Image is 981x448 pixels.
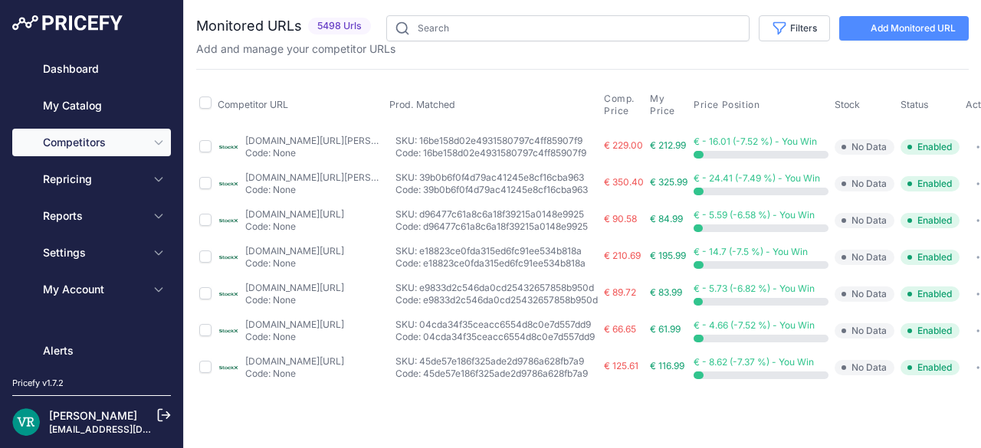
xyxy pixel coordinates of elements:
[308,18,371,35] span: 5498 Urls
[650,213,683,224] span: € 84.99
[604,286,636,298] span: € 89.72
[395,355,598,368] p: SKU: 45de57e186f325ade2d9786a628fb7a9
[43,208,143,224] span: Reports
[245,368,344,380] p: Code: None
[245,147,383,159] p: Code: None
[395,257,598,270] p: Code: e18823ce0fda315ed6fc91ee534b818a
[245,245,344,257] a: [DOMAIN_NAME][URL]
[245,355,344,367] a: [DOMAIN_NAME][URL]
[694,283,815,294] span: € - 5.73 (-6.82 %) - You Win
[196,15,302,37] h2: Monitored URLs
[604,360,638,371] span: € 125.61
[395,245,598,257] p: SKU: e18823ce0fda315ed6fc91ee534b818a
[694,356,814,368] span: € - 8.62 (-7.37 %) - You Win
[759,15,830,41] button: Filters
[650,323,681,335] span: € 61.99
[901,139,960,155] span: Enabled
[835,139,894,155] span: No Data
[694,319,815,331] span: € - 4.66 (-7.52 %) - You Win
[12,202,171,230] button: Reports
[12,276,171,303] button: My Account
[245,135,418,146] a: [DOMAIN_NAME][URL][PERSON_NAME]
[694,172,820,184] span: € - 24.41 (-7.49 %) - You Win
[395,282,598,294] p: SKU: e9833d2c546da0cd25432657858b950d
[12,92,171,119] a: My Catalog
[901,250,960,265] span: Enabled
[835,286,894,302] span: No Data
[395,331,598,343] p: Code: 04cda34f35ceacc6554d8c0e7d557dd9
[395,208,598,221] p: SKU: d96477c61a8c6a18f39215a0148e9925
[245,331,344,343] p: Code: None
[43,135,143,150] span: Competitors
[835,250,894,265] span: No Data
[12,15,123,31] img: Pricefy Logo
[650,93,687,117] button: My Price
[839,16,969,41] a: Add Monitored URL
[835,323,894,338] span: No Data
[245,221,344,233] p: Code: None
[650,93,684,117] span: My Price
[395,221,598,233] p: Code: d96477c61a8c6a18f39215a0148e9925
[835,99,860,110] span: Stock
[12,377,64,390] div: Pricefy v1.7.2
[650,360,684,371] span: € 116.99
[694,99,763,111] button: Price Position
[245,172,418,183] a: [DOMAIN_NAME][URL][PERSON_NAME]
[650,250,686,261] span: € 195.99
[901,213,960,228] span: Enabled
[12,165,171,193] button: Repricing
[245,208,344,220] a: [DOMAIN_NAME][URL]
[604,250,641,261] span: € 210.69
[604,176,644,188] span: € 350.40
[395,147,598,159] p: Code: 16be158d02e4931580797c4ff85907f9
[650,139,686,151] span: € 212.99
[650,286,682,298] span: € 83.99
[694,246,808,257] span: € - 14.7 (-7.5 %) - You Win
[835,176,894,191] span: No Data
[650,176,687,188] span: € 325.99
[395,368,598,380] p: Code: 45de57e186f325ade2d9786a628fb7a9
[395,172,598,184] p: SKU: 39b0b6f0f4d79ac41245e8cf16cba963
[49,409,137,422] a: [PERSON_NAME]
[694,99,760,111] span: Price Position
[694,136,817,147] span: € - 16.01 (-7.52 %) - You Win
[901,323,960,338] span: Enabled
[245,184,383,196] p: Code: None
[835,360,894,375] span: No Data
[901,176,960,191] span: Enabled
[395,135,598,147] p: SKU: 16be158d02e4931580797c4ff85907f9
[604,139,643,151] span: € 229.00
[386,15,750,41] input: Search
[245,319,344,330] a: [DOMAIN_NAME][URL]
[12,239,171,267] button: Settings
[196,41,395,57] p: Add and manage your competitor URLs
[12,337,171,365] a: Alerts
[12,55,171,83] a: Dashboard
[389,99,455,110] span: Prod. Matched
[901,99,929,110] span: Status
[604,323,636,335] span: € 66.65
[43,282,143,297] span: My Account
[395,184,598,196] p: Code: 39b0b6f0f4d79ac41245e8cf16cba963
[218,99,288,110] span: Competitor URL
[49,423,209,435] a: [EMAIL_ADDRESS][DOMAIN_NAME]
[835,213,894,228] span: No Data
[901,360,960,375] span: Enabled
[395,319,598,331] p: SKU: 04cda34f35ceacc6554d8c0e7d557dd9
[604,93,641,117] span: Comp. Price
[245,257,344,270] p: Code: None
[694,209,815,221] span: € - 5.59 (-6.58 %) - You Win
[12,129,171,156] button: Competitors
[604,93,644,117] button: Comp. Price
[245,294,344,306] p: Code: None
[395,294,598,306] p: Code: e9833d2c546da0cd25432657858b950d
[43,245,143,260] span: Settings
[43,172,143,187] span: Repricing
[901,286,960,302] span: Enabled
[245,282,344,293] a: [DOMAIN_NAME][URL]
[604,213,637,224] span: € 90.58
[12,55,171,423] nav: Sidebar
